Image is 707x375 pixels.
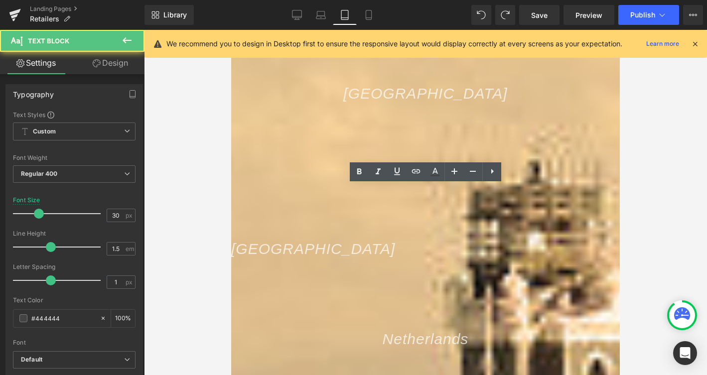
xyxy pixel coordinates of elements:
a: Tablet [333,5,357,25]
div: Letter Spacing [13,263,136,270]
font: [GEOGRAPHIC_DATA] [112,55,276,72]
button: Undo [471,5,491,25]
font: Netherlands [151,301,238,317]
span: px [126,212,134,219]
span: Text Block [28,37,69,45]
button: More [683,5,703,25]
div: Typography [13,85,54,99]
a: Design [74,52,146,74]
span: Save [531,10,548,20]
span: em [126,246,134,252]
span: Retailers [30,15,59,23]
div: Font Weight [13,154,136,161]
div: Font [13,339,136,346]
a: Preview [564,5,614,25]
div: Font Size [13,197,40,204]
span: Library [163,10,187,19]
span: Publish [630,11,655,19]
b: Regular 400 [21,170,58,177]
a: Mobile [357,5,381,25]
a: Laptop [309,5,333,25]
a: Landing Pages [30,5,144,13]
div: Open Intercom Messenger [673,341,697,365]
i: Default [21,356,42,364]
b: Custom [33,127,56,136]
div: Line Height [13,230,136,237]
div: Text Color [13,297,136,304]
button: Publish [618,5,679,25]
a: New Library [144,5,194,25]
span: px [126,279,134,285]
div: Text Styles [13,111,136,119]
span: Preview [575,10,602,20]
a: Learn more [642,38,683,50]
div: % [111,310,135,327]
p: We recommend you to design in Desktop first to ensure the responsive layout would display correct... [166,38,622,49]
a: Desktop [285,5,309,25]
input: Color [31,313,95,324]
button: Redo [495,5,515,25]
